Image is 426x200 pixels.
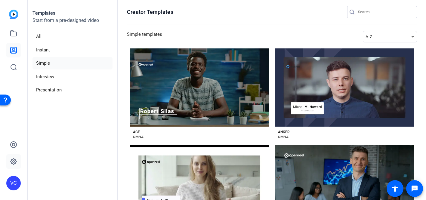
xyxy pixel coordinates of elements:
p: Start from a pre-designed video [32,17,113,29]
button: Template image [275,48,414,127]
mat-icon: accessibility [391,185,399,192]
div: SIMPLE [133,134,144,139]
li: Simple [32,57,113,69]
li: All [32,30,113,43]
span: A-Z [366,34,372,39]
strong: Templates [32,10,55,16]
img: blue-gradient.svg [9,10,18,19]
li: Instant [32,44,113,56]
li: Interview [32,71,113,83]
div: ANKER [278,130,290,134]
input: Search [358,8,412,16]
button: Template image [130,48,269,127]
li: Presentation [32,84,113,96]
mat-icon: message [411,185,418,192]
h3: Simple templates [127,31,162,42]
h1: Creator Templates [127,8,173,16]
div: ACE [133,130,140,134]
div: SIMPLE [278,134,289,139]
div: VC [6,176,21,190]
